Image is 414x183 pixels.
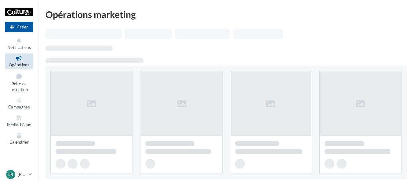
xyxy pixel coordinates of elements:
[5,113,33,128] a: Médiathèque
[5,36,33,51] button: Notifications
[10,81,28,92] span: Boîte de réception
[18,171,26,178] p: [PERSON_NAME]
[5,22,33,32] div: Nouvelle campagne
[8,104,30,109] span: Campagnes
[45,10,407,19] div: Opérations marketing
[5,53,33,68] a: Opérations
[5,22,33,32] button: Créer
[7,45,31,50] span: Notifications
[5,96,33,111] a: Campagnes
[5,71,33,93] a: Boîte de réception
[7,122,31,127] span: Médiathèque
[8,171,13,178] span: LR
[5,169,33,180] a: LR [PERSON_NAME]
[9,140,29,145] span: Calendrier
[5,131,33,146] a: Calendrier
[9,62,29,67] span: Opérations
